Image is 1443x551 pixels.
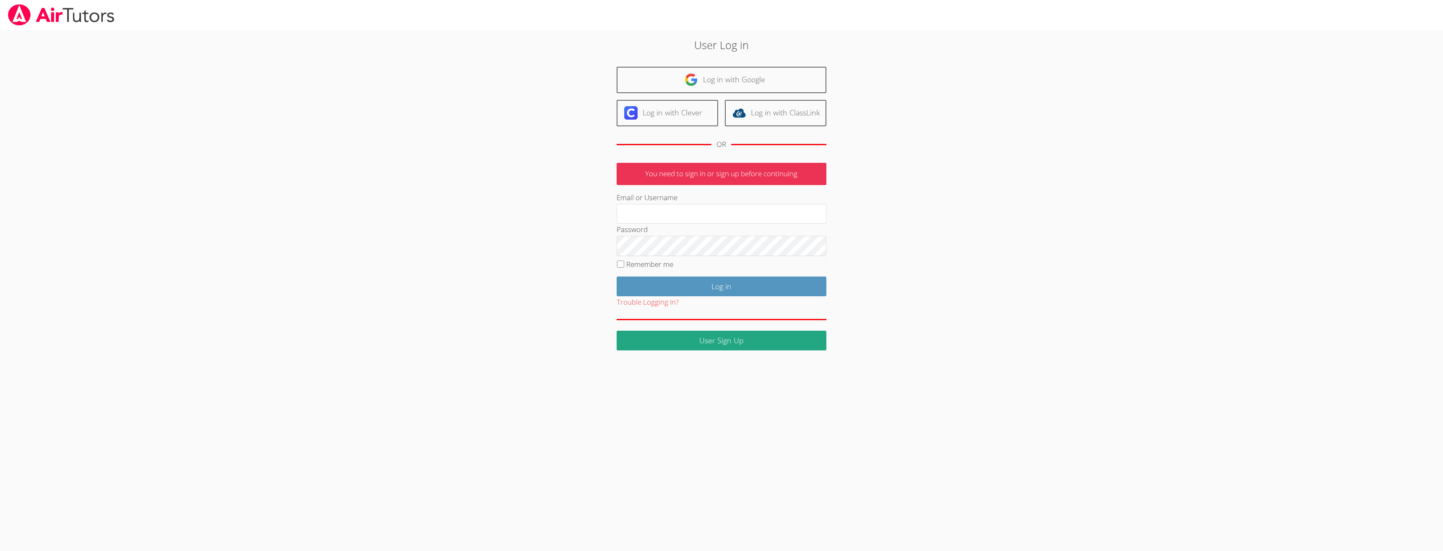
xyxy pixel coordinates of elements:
[725,100,826,126] a: Log in with ClassLink
[732,106,746,120] img: classlink-logo-d6bb404cc1216ec64c9a2012d9dc4662098be43eaf13dc465df04b49fa7ab582.svg
[617,296,679,308] button: Trouble Logging In?
[626,259,673,269] label: Remember me
[617,67,826,93] a: Log in with Google
[617,163,826,185] p: You need to sign in or sign up before continuing
[716,138,726,151] div: OR
[624,106,638,120] img: clever-logo-6eab21bc6e7a338710f1a6ff85c0baf02591cd810cc4098c63d3a4b26e2feb20.svg
[617,225,648,234] label: Password
[617,100,718,126] a: Log in with Clever
[617,193,677,202] label: Email or Username
[617,331,826,350] a: User Sign Up
[685,73,698,86] img: google-logo-50288ca7cdecda66e5e0955fdab243c47b7ad437acaf1139b6f446037453330a.svg
[7,4,115,26] img: airtutors_banner-c4298cdbf04f3fff15de1276eac7730deb9818008684d7c2e4769d2f7ddbe033.png
[332,37,1111,53] h2: User Log in
[617,277,826,296] input: Log in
